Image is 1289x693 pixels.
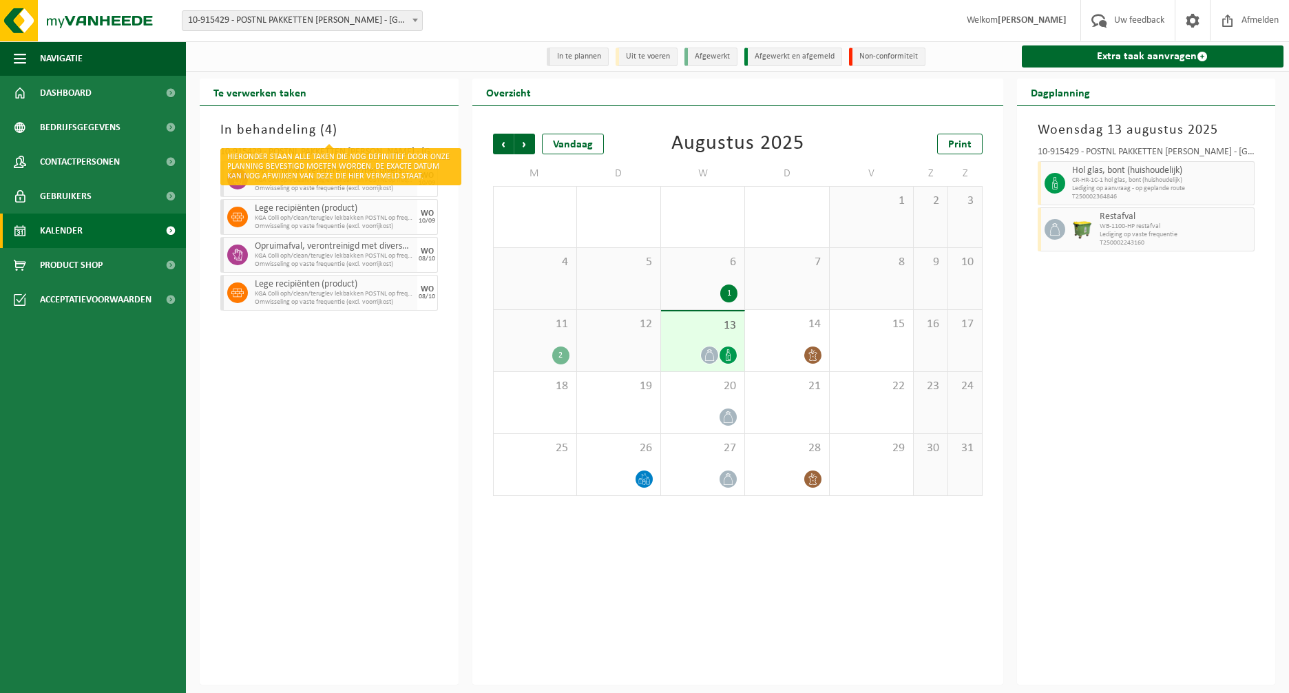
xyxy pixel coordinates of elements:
[837,379,906,394] span: 22
[837,255,906,270] span: 8
[921,379,941,394] span: 23
[421,172,434,180] div: WO
[1072,219,1093,240] img: WB-1100-HPE-GN-50
[421,285,434,293] div: WO
[40,76,92,110] span: Dashboard
[1038,120,1255,141] h3: Woensdag 13 augustus 2025
[752,441,821,456] span: 28
[914,161,948,186] td: Z
[745,161,829,186] td: D
[921,255,941,270] span: 9
[255,176,414,185] span: KGA Colli oph/clean/teruglev lekbakken POSTNL op frequentie
[837,441,906,456] span: 29
[182,11,422,30] span: 10-915429 - POSTNL PAKKETTEN BELGIE EVERGEM - EVERGEM
[40,110,120,145] span: Bedrijfsgegevens
[419,293,435,300] div: 08/10
[255,185,414,193] span: Omwisseling op vaste frequentie (excl. voorrijkost)
[501,379,569,394] span: 18
[255,252,414,260] span: KGA Colli oph/clean/teruglev lekbakken POSTNL op frequentie
[668,255,737,270] span: 6
[577,161,661,186] td: D
[1072,176,1251,185] span: CR-HR-1C-1 hol glas, bont (huishoudelijk)
[948,139,972,150] span: Print
[493,134,514,154] span: Vorige
[40,145,120,179] span: Contactpersonen
[752,255,821,270] span: 7
[40,41,83,76] span: Navigatie
[955,194,975,209] span: 3
[1038,147,1255,161] div: 10-915429 - POSTNL PAKKETTEN [PERSON_NAME] - [GEOGRAPHIC_DATA]
[1022,45,1284,68] a: Extra taak aanvragen
[493,161,577,186] td: M
[1100,223,1251,231] span: WB-1100-HP restafval
[255,290,414,298] span: KGA Colli oph/clean/teruglev lekbakken POSTNL op frequentie
[668,318,737,333] span: 13
[720,285,737,302] div: 1
[584,317,653,332] span: 12
[616,48,678,66] li: Uit te voeren
[255,260,414,269] span: Omwisseling op vaste frequentie (excl. voorrijkost)
[830,161,914,186] td: V
[668,379,737,394] span: 20
[955,441,975,456] span: 31
[1072,193,1251,201] span: T250002364846
[421,209,434,218] div: WO
[584,441,653,456] span: 26
[40,282,151,317] span: Acceptatievoorwaarden
[1100,211,1251,223] span: Restafval
[200,79,320,105] h2: Te verwerken taken
[255,223,414,231] span: Omwisseling op vaste frequentie (excl. voorrijkost)
[325,123,333,137] span: 4
[419,180,435,187] div: 10/09
[542,134,604,154] div: Vandaag
[255,203,414,214] span: Lege recipiënten (product)
[671,134,804,154] div: Augustus 2025
[998,15,1067,25] strong: [PERSON_NAME]
[937,134,983,154] a: Print
[419,218,435,225] div: 10/09
[255,214,414,223] span: KGA Colli oph/clean/teruglev lekbakken POSTNL op frequentie
[255,279,414,290] span: Lege recipiënten (product)
[552,346,569,364] div: 2
[501,441,569,456] span: 25
[837,317,906,332] span: 15
[1100,239,1251,247] span: T250002243160
[514,134,535,154] span: Volgende
[584,379,653,394] span: 19
[1017,79,1104,105] h2: Dagplanning
[220,147,438,161] div: 10-915429 - POSTNL PAKKETTEN [PERSON_NAME] - [GEOGRAPHIC_DATA]
[1072,165,1251,176] span: Hol glas, bont (huishoudelijk)
[752,317,821,332] span: 14
[501,255,569,270] span: 4
[584,255,653,270] span: 5
[472,79,545,105] h2: Overzicht
[955,255,975,270] span: 10
[921,194,941,209] span: 2
[661,161,745,186] td: W
[955,379,975,394] span: 24
[419,256,435,262] div: 08/10
[752,379,821,394] span: 21
[849,48,925,66] li: Non-conformiteit
[948,161,983,186] td: Z
[40,214,83,248] span: Kalender
[255,298,414,307] span: Omwisseling op vaste frequentie (excl. voorrijkost)
[40,248,103,282] span: Product Shop
[744,48,842,66] li: Afgewerkt en afgemeld
[955,317,975,332] span: 17
[501,317,569,332] span: 11
[1072,185,1251,193] span: Lediging op aanvraag - op geplande route
[182,10,423,31] span: 10-915429 - POSTNL PAKKETTEN BELGIE EVERGEM - EVERGEM
[255,241,414,252] span: Opruimafval, verontreinigd met diverse niet-gevaarlijke afvalstoffen
[40,179,92,214] span: Gebruikers
[668,441,737,456] span: 27
[684,48,737,66] li: Afgewerkt
[837,194,906,209] span: 1
[547,48,609,66] li: In te plannen
[421,247,434,256] div: WO
[921,317,941,332] span: 16
[255,165,414,176] span: Opruimafval, verontreinigd met diverse niet-gevaarlijke afvalstoffen
[220,120,438,141] h3: In behandeling ( )
[1100,231,1251,239] span: Lediging op vaste frequentie
[921,441,941,456] span: 30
